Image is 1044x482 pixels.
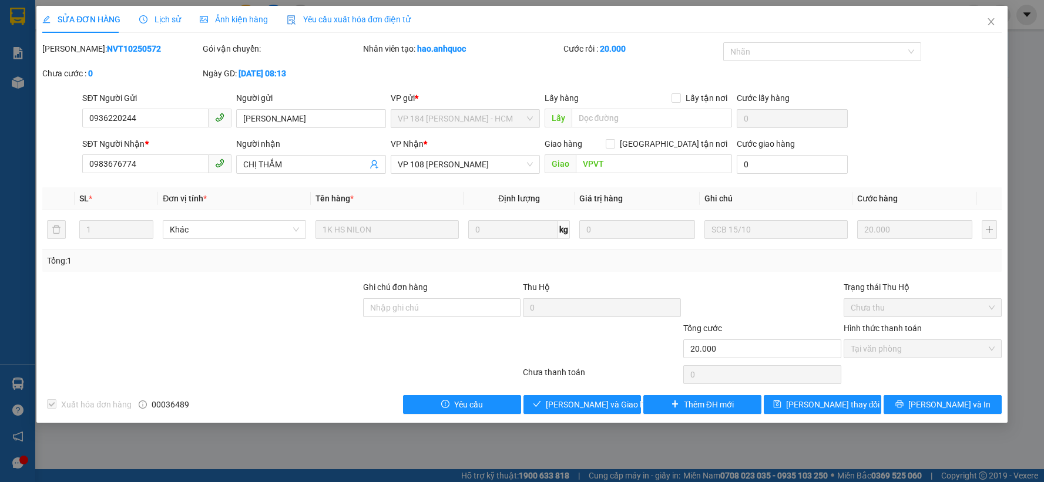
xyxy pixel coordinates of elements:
[986,17,996,26] span: close
[215,113,224,122] span: phone
[786,398,880,411] span: [PERSON_NAME] thay đổi
[403,395,521,414] button: exclamation-circleYêu cầu
[643,395,761,414] button: plusThêm ĐH mới
[454,398,483,411] span: Yêu cầu
[700,187,852,210] th: Ghi chú
[42,15,51,23] span: edit
[844,281,1002,294] div: Trạng thái Thu Hộ
[315,220,459,239] input: VD: Bàn, Ghế
[139,15,181,24] span: Lịch sử
[170,221,299,238] span: Khác
[287,15,411,24] span: Yêu cầu xuất hóa đơn điện tử
[42,42,200,55] div: [PERSON_NAME]:
[558,220,570,239] span: kg
[908,398,991,411] span: [PERSON_NAME] và In
[563,42,721,55] div: Cước rồi :
[79,194,89,203] span: SL
[600,44,626,53] b: 20.000
[884,395,1002,414] button: printer[PERSON_NAME] và In
[163,194,207,203] span: Đơn vị tính
[737,139,795,149] label: Cước giao hàng
[82,92,231,105] div: SĐT Người Gửi
[857,220,973,239] input: 0
[82,137,231,150] div: SĐT Người Nhận
[239,69,286,78] b: [DATE] 08:13
[139,15,147,23] span: clock-circle
[203,42,361,55] div: Gói vận chuyển:
[363,282,428,292] label: Ghi chú đơn hàng
[579,194,623,203] span: Giá trị hàng
[42,67,200,80] div: Chưa cước :
[982,220,996,239] button: plus
[579,220,695,239] input: 0
[287,15,296,25] img: icon
[398,110,533,127] span: VP 184 Nguyễn Văn Trỗi - HCM
[546,398,659,411] span: [PERSON_NAME] và Giao hàng
[203,67,361,80] div: Ngày GD:
[215,159,224,168] span: phone
[47,220,66,239] button: delete
[200,15,268,24] span: Ảnh kiện hàng
[107,44,161,53] b: NVT10250572
[200,15,208,23] span: picture
[681,92,732,105] span: Lấy tận nơi
[683,323,722,333] span: Tổng cước
[737,109,848,128] input: Cước lấy hàng
[391,92,540,105] div: VP gửi
[236,92,385,105] div: Người gửi
[370,160,379,169] span: user-add
[773,400,781,409] span: save
[857,194,898,203] span: Cước hàng
[684,398,734,411] span: Thêm ĐH mới
[851,340,995,358] span: Tại văn phòng
[576,154,733,173] input: Dọc đường
[737,93,790,103] label: Cước lấy hàng
[533,400,541,409] span: check
[391,139,424,149] span: VP Nhận
[42,15,120,24] span: SỬA ĐƠN HÀNG
[737,155,848,174] input: Cước giao hàng
[152,398,189,411] span: 00036489
[139,400,147,409] span: info-circle
[498,194,540,203] span: Định lượng
[572,109,733,127] input: Dọc đường
[236,137,385,150] div: Người nhận
[523,395,642,414] button: check[PERSON_NAME] và Giao hàng
[47,254,403,267] div: Tổng: 1
[545,93,579,103] span: Lấy hàng
[851,299,995,316] span: Chưa thu
[88,69,93,78] b: 0
[545,154,576,173] span: Giao
[398,156,533,173] span: VP 108 Lê Hồng Phong - Vũng Tàu
[764,395,882,414] button: save[PERSON_NAME] thay đổi
[844,323,922,333] label: Hình thức thanh toán
[975,6,1008,39] button: Close
[417,44,466,53] b: hao.anhquoc
[545,109,572,127] span: Lấy
[615,137,732,150] span: [GEOGRAPHIC_DATA] tận nơi
[441,400,449,409] span: exclamation-circle
[522,366,682,386] div: Chưa thanh toán
[704,220,848,239] input: Ghi Chú
[315,194,354,203] span: Tên hàng
[545,139,582,149] span: Giao hàng
[363,42,561,55] div: Nhân viên tạo:
[895,400,904,409] span: printer
[56,398,136,411] span: Xuất hóa đơn hàng
[363,298,521,317] input: Ghi chú đơn hàng
[523,282,550,292] span: Thu Hộ
[671,400,679,409] span: plus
